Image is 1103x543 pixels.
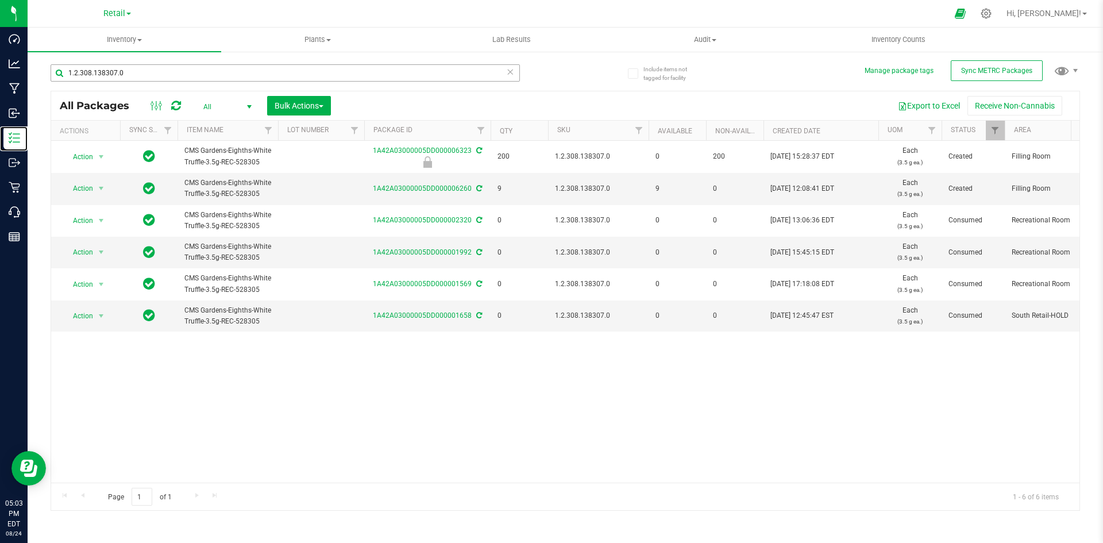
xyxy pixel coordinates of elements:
span: 1.2.308.138307.0 [555,310,642,321]
inline-svg: Manufacturing [9,83,20,94]
span: Action [63,180,94,197]
span: 0 [497,247,541,258]
p: (3.5 g ea.) [885,157,935,168]
button: Export to Excel [890,96,967,115]
a: Area [1014,126,1031,134]
span: select [94,213,109,229]
span: 0 [655,247,699,258]
span: 0 [655,279,699,290]
a: Sync Status [129,126,173,134]
span: [DATE] 13:06:36 EDT [770,215,834,226]
a: Filter [630,121,649,140]
span: Each [885,178,935,199]
span: Hi, [PERSON_NAME]! [1006,9,1081,18]
span: Bulk Actions [275,101,323,110]
span: 1.2.308.138307.0 [555,151,642,162]
span: 0 [497,215,541,226]
span: 0 [655,151,699,162]
span: 200 [497,151,541,162]
a: Filter [159,121,178,140]
span: Audit [609,34,801,45]
span: Action [63,276,94,292]
span: 0 [497,310,541,321]
span: Sync from Compliance System [475,311,482,319]
span: Action [63,149,94,165]
a: Created Date [773,127,820,135]
span: In Sync [143,307,155,324]
a: Plants [221,28,415,52]
a: Filter [472,121,491,140]
iframe: Resource center [11,451,46,486]
span: All Packages [60,99,141,112]
span: Each [885,305,935,327]
inline-svg: Call Center [9,206,20,218]
span: 200 [713,151,757,162]
span: Open Ecommerce Menu [947,2,973,25]
a: Non-Available [715,127,766,135]
span: Lab Results [477,34,546,45]
div: Manage settings [979,8,993,19]
a: Inventory Counts [802,28,996,52]
span: Sync METRC Packages [961,67,1032,75]
span: Created [948,151,998,162]
div: Actions [60,127,115,135]
span: Sync from Compliance System [475,216,482,224]
span: In Sync [143,148,155,164]
span: CMS Gardens-Eighths-White Truffle-3.5g-REC-528305 [184,305,271,327]
span: Action [63,244,94,260]
a: 1A42A03000005DD000001569 [373,280,472,288]
span: Retail [103,9,125,18]
input: Search Package ID, Item Name, SKU, Lot or Part Number... [51,64,520,82]
a: Available [658,127,692,135]
span: CMS Gardens-Eighths-White Truffle-3.5g-REC-528305 [184,178,271,199]
span: 9 [655,183,699,194]
span: In Sync [143,212,155,228]
span: Sync from Compliance System [475,147,482,155]
span: select [94,244,109,260]
a: 1A42A03000005DD000006323 [373,147,472,155]
a: Lab Results [415,28,608,52]
span: Recreational Room [1012,279,1084,290]
span: CMS Gardens-Eighths-White Truffle-3.5g-REC-528305 [184,145,271,167]
p: (3.5 g ea.) [885,252,935,263]
a: UOM [888,126,903,134]
a: Qty [500,127,512,135]
inline-svg: Reports [9,231,20,242]
a: Lot Number [287,126,329,134]
span: [DATE] 12:45:47 EST [770,310,834,321]
span: Sync from Compliance System [475,280,482,288]
span: [DATE] 17:18:08 EDT [770,279,834,290]
a: 1A42A03000005DD000002320 [373,216,472,224]
span: CMS Gardens-Eighths-White Truffle-3.5g-REC-528305 [184,210,271,232]
span: Recreational Room [1012,215,1084,226]
span: 0 [713,279,757,290]
a: Filter [259,121,278,140]
span: Sync from Compliance System [475,184,482,192]
span: Each [885,145,935,167]
a: Package ID [373,126,412,134]
a: Filter [923,121,942,140]
a: Filter [986,121,1005,140]
span: select [94,276,109,292]
a: Inventory [28,28,221,52]
span: 0 [713,310,757,321]
a: 1A42A03000005DD000001658 [373,311,472,319]
a: Audit [608,28,802,52]
span: Clear [506,64,514,79]
span: CMS Gardens-Eighths-White Truffle-3.5g-REC-528305 [184,241,271,263]
a: 1A42A03000005DD000006260 [373,184,472,192]
span: Filling Room [1012,151,1084,162]
span: Inventory [28,34,221,45]
p: (3.5 g ea.) [885,316,935,327]
span: Page of 1 [98,488,181,506]
a: Item Name [187,126,223,134]
span: Sync from Compliance System [475,248,482,256]
span: Each [885,241,935,263]
inline-svg: Dashboard [9,33,20,45]
span: [DATE] 15:45:15 EDT [770,247,834,258]
inline-svg: Inbound [9,107,20,119]
span: 1.2.308.138307.0 [555,279,642,290]
span: [DATE] 15:28:37 EDT [770,151,834,162]
a: Filter [345,121,364,140]
inline-svg: Analytics [9,58,20,70]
